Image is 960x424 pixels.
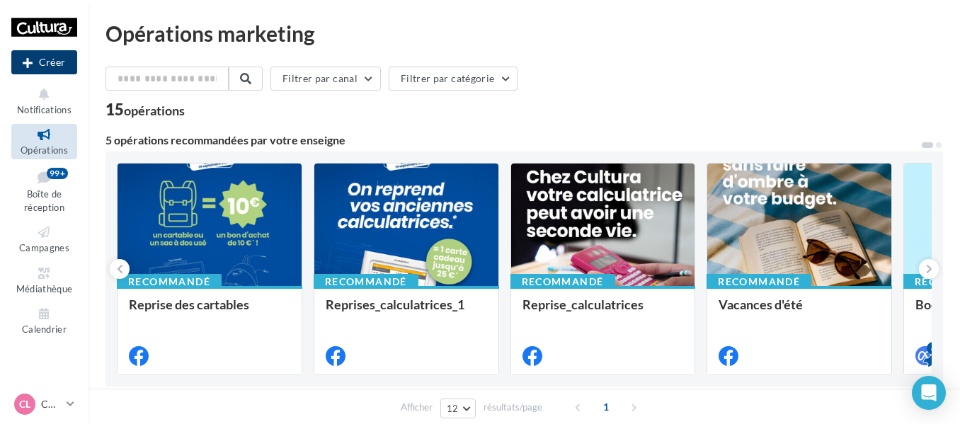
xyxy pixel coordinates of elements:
[41,397,61,411] p: CHAMBRAY LES TOURS
[11,222,77,256] a: Campagnes
[105,23,943,44] div: Opérations marketing
[105,102,185,118] div: 15
[19,397,30,411] span: CL
[11,124,77,159] a: Opérations
[707,274,811,290] div: Recommandé
[440,399,476,418] button: 12
[129,297,290,326] div: Reprise des cartables
[11,84,77,118] button: Notifications
[47,168,68,179] div: 99+
[11,303,77,338] a: Calendrier
[447,403,459,414] span: 12
[117,274,222,290] div: Recommandé
[11,50,77,74] button: Créer
[105,134,920,146] div: 5 opérations recommandées par votre enseigne
[484,401,542,414] span: résultats/page
[11,263,77,297] a: Médiathèque
[11,165,77,217] a: Boîte de réception99+
[326,297,487,326] div: Reprises_calculatrices_1
[24,188,64,213] span: Boîte de réception
[22,323,67,335] span: Calendrier
[124,104,185,117] div: opérations
[927,342,939,355] div: 4
[11,391,77,418] a: CL CHAMBRAY LES TOURS
[510,274,615,290] div: Recommandé
[522,297,684,326] div: Reprise_calculatrices
[19,242,69,253] span: Campagnes
[389,67,518,91] button: Filtrer par catégorie
[270,67,381,91] button: Filtrer par canal
[314,274,418,290] div: Recommandé
[21,144,68,156] span: Opérations
[595,396,617,418] span: 1
[17,104,72,115] span: Notifications
[11,50,77,74] div: Nouvelle campagne
[912,376,946,410] div: Open Intercom Messenger
[401,401,433,414] span: Afficher
[719,297,880,326] div: Vacances d'été
[16,283,73,294] span: Médiathèque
